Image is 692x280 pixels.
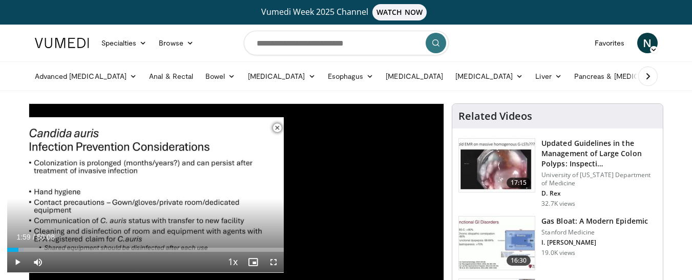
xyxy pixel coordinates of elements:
[458,138,657,208] a: 17:15 Updated Guidelines in the Management of Large Colon Polyps: Inspecti… University of [US_STA...
[29,66,143,87] a: Advanced [MEDICAL_DATA]
[263,252,284,272] button: Fullscreen
[322,66,380,87] a: Esophagus
[243,252,263,272] button: Enable picture-in-picture mode
[244,31,449,55] input: Search topics, interventions
[541,228,648,236] p: Stanford Medicine
[541,216,648,226] h3: Gas Bloat: A Modern Epidemic
[7,252,28,272] button: Play
[199,66,241,87] a: Bowel
[459,217,535,270] img: 480ec31d-e3c1-475b-8289-0a0659db689a.150x105_q85_crop-smart_upscale.jpg
[7,117,284,273] video-js: Video Player
[242,66,322,87] a: [MEDICAL_DATA]
[28,252,48,272] button: Mute
[507,178,531,188] span: 17:15
[541,171,657,187] p: University of [US_STATE] Department of Medicine
[7,248,284,252] div: Progress Bar
[267,117,287,139] button: Close
[33,233,35,241] span: /
[372,4,427,20] span: WATCH NOW
[222,252,243,272] button: Playback Rate
[507,255,531,266] span: 16:30
[153,33,200,53] a: Browse
[529,66,568,87] a: Liver
[541,249,575,257] p: 19.0K views
[568,66,688,87] a: Pancreas & [MEDICAL_DATA]
[459,139,535,192] img: dfcfcb0d-b871-4e1a-9f0c-9f64970f7dd8.150x105_q85_crop-smart_upscale.jpg
[95,33,153,53] a: Specialties
[541,189,657,198] p: D. Rex
[35,38,89,48] img: VuMedi Logo
[458,110,532,122] h4: Related Videos
[37,233,55,241] span: 50:08
[458,216,657,270] a: 16:30 Gas Bloat: A Modern Epidemic Stanford Medicine I. [PERSON_NAME] 19.0K views
[637,33,658,53] a: N
[541,138,657,169] h3: Updated Guidelines in the Management of Large Colon Polyps: Inspecti…
[541,200,575,208] p: 32.7K views
[541,239,648,247] p: I. [PERSON_NAME]
[380,66,449,87] a: [MEDICAL_DATA]
[36,4,656,20] a: Vumedi Week 2025 ChannelWATCH NOW
[589,33,631,53] a: Favorites
[16,233,30,241] span: 1:59
[143,66,199,87] a: Anal & Rectal
[449,66,529,87] a: [MEDICAL_DATA]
